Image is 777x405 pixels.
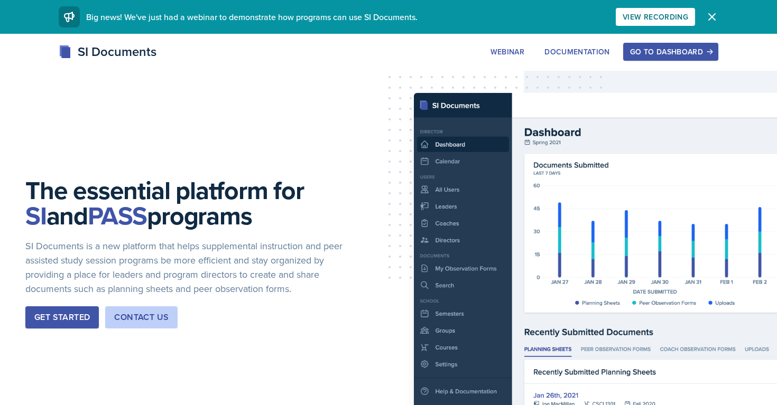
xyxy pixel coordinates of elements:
div: Get Started [34,311,90,324]
div: Contact Us [114,311,169,324]
button: Documentation [538,43,617,61]
div: View Recording [623,13,688,21]
button: View Recording [616,8,695,26]
div: Webinar [491,48,524,56]
button: Get Started [25,306,99,328]
button: Webinar [484,43,531,61]
span: Big news! We've just had a webinar to demonstrate how programs can use SI Documents. [86,11,418,23]
div: SI Documents [59,42,156,61]
button: Contact Us [105,306,178,328]
button: Go to Dashboard [623,43,718,61]
div: Go to Dashboard [630,48,711,56]
div: Documentation [544,48,610,56]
